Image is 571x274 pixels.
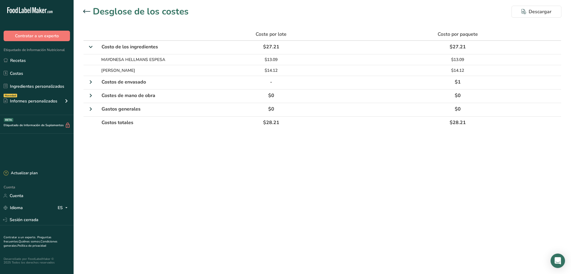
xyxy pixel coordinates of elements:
font: $28.21 [450,119,466,126]
a: Quiénes somos. [19,239,41,244]
font: $27.21 [263,44,279,50]
font: $13.09 [451,57,464,62]
font: Ingredientes personalizados [10,84,64,89]
font: Coste por lote [256,31,287,38]
font: Costos totales [102,119,133,126]
font: $0 [455,92,461,99]
font: Informes personalizados [10,98,57,104]
font: $14.12 [265,68,278,73]
font: MAYONESA HELLMANS ESPESA [101,57,165,62]
a: Política de privacidad [17,244,46,248]
font: Descargar [529,8,551,15]
font: $28.21 [263,119,279,126]
font: - [270,79,272,85]
font: $27.21 [450,44,466,50]
font: Desglose de los costes [93,5,189,18]
font: Desarrollado por FoodLabelMaker © [4,257,54,261]
font: BETA [5,118,12,122]
font: Costo por paquete [438,31,478,38]
font: Cuenta [10,193,23,199]
font: Etiquetado de Información Nutricional [4,47,65,52]
font: ES [58,205,63,211]
font: Sesión cerrada [10,217,38,223]
font: Idioma [10,205,23,211]
a: Preguntas frecuentes. [4,235,51,244]
font: Costas [10,71,23,76]
a: Contratar a un experto. [4,235,36,239]
font: $0 [455,106,461,112]
font: Gastos generales [102,106,141,112]
font: Contratar a un experto [15,33,59,39]
font: Novedad [5,94,16,97]
button: Contratar a un experto [4,31,70,41]
font: Costo de los ingredientes [102,44,158,50]
font: Costes de mano de obra [102,92,155,99]
font: $0 [268,92,274,99]
font: $1 [455,79,461,85]
font: [PERSON_NAME] [101,68,135,73]
font: 2025 Todos los derechos reservados [4,260,55,265]
font: Recetas [10,58,26,63]
font: $0 [268,106,274,112]
a: Condiciones generales. [4,239,57,248]
font: $13.09 [265,57,278,62]
div: Abrir Intercom Messenger [551,254,565,268]
button: Descargar [512,6,561,18]
font: Actualizar plan [11,170,38,176]
font: Etiquetado de Información de Suplementos [4,123,64,127]
font: Cuenta [4,185,15,190]
font: $14.12 [451,68,464,73]
font: Costos de envasado [102,79,146,85]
